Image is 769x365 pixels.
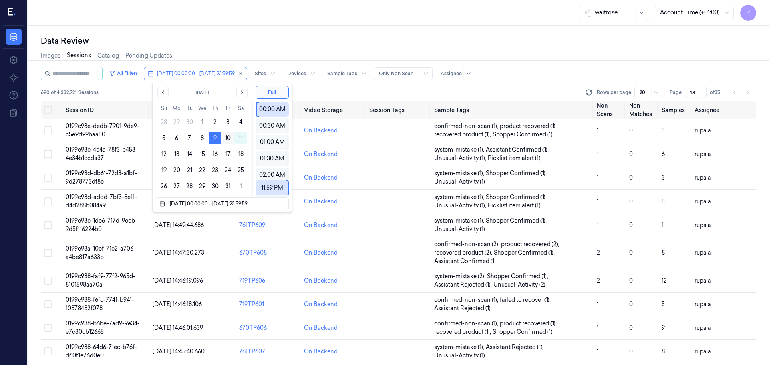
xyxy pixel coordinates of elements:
[434,193,486,201] span: system-mistake (1) ,
[234,148,247,160] button: Saturday, October 18th, 2025
[66,122,139,138] span: 0199c93e-dedb-7901-9de9-c5e9d99baa50
[662,221,664,229] span: 1
[239,221,298,229] div: 761TP609
[44,106,52,114] button: Select all
[434,178,485,186] span: Unusual-Activity (1)
[729,87,753,98] nav: pagination
[434,319,500,328] span: confirmed-non-scan (1) ,
[239,347,298,356] div: 761TP607
[258,118,286,133] div: 00:30 AM
[153,324,203,331] span: [DATE] 14:46:01.639
[256,86,289,99] button: Full
[487,272,550,281] span: Shopper Confirmed (1) ,
[170,148,183,160] button: Monday, October 13th, 2025
[434,272,487,281] span: system-mistake (2) ,
[434,217,486,225] span: system-mistake (1) ,
[41,52,60,60] a: Images
[44,347,52,355] button: Select row
[501,240,561,249] span: product recovered (2) ,
[486,343,545,351] span: Assistant Rejected (1) ,
[97,52,119,60] a: Catalog
[742,87,753,98] button: Go to next page
[183,148,196,160] button: Tuesday, October 14th, 2025
[434,257,496,265] span: Assistant Confirmed (1)
[66,146,138,162] span: 0199c93e-4c4a-78f3-b453-4e34b1ccda37
[695,301,711,308] span: rupa a
[597,127,599,134] span: 1
[209,116,221,128] button: Thursday, October 2nd, 2025
[486,146,550,154] span: Assistant Confirmed (1) ,
[695,174,711,181] span: rupa a
[629,174,633,181] span: 0
[304,197,338,206] div: On Backend
[597,174,599,181] span: 1
[662,198,665,205] span: 5
[597,324,599,331] span: 1
[157,148,170,160] button: Sunday, October 12th, 2025
[662,127,665,134] span: 3
[67,51,91,60] a: Sessions
[66,193,137,209] span: 0199c93d-addd-7bf3-8e11-d4d288b084a9
[66,217,137,233] span: 0199c93c-1de6-717d-9eeb-9d5f116224b0
[170,132,183,144] button: Monday, October 6th, 2025
[234,164,247,176] button: Saturday, October 25th, 2025
[486,217,548,225] span: Shopper Confirmed (1) ,
[221,148,234,160] button: Friday, October 17th, 2025
[304,126,338,135] div: On Backend
[234,132,247,144] button: Today, Saturday, October 11th, 2025
[239,277,298,285] div: 719TP606
[729,87,740,98] button: Go to previous page
[493,130,552,139] span: Shopper Confirmed (1)
[66,170,137,185] span: 0199c93d-db61-72d3-a1bf-9d278773df8c
[434,296,500,304] span: confirmed-non-scan (1) ,
[691,101,756,119] th: Assignee
[234,180,247,193] button: Saturday, November 1st, 2025
[304,300,338,309] div: On Backend
[157,104,170,112] th: Sunday
[106,67,141,80] button: All Filters
[662,277,667,284] span: 12
[209,132,221,144] button: Thursday, October 9th, 2025, selected
[629,150,633,158] span: 0
[740,5,756,21] span: R
[695,277,711,284] span: rupa a
[236,87,248,98] button: Go to the Next Month
[493,328,552,336] span: Shopper Confirmed (1)
[304,249,338,257] div: On Backend
[486,169,548,178] span: Shopper Confirmed (1) ,
[710,89,723,96] span: of 35
[597,150,599,158] span: 1
[44,277,52,285] button: Select row
[149,101,236,119] th: Timestamp (Session)
[434,343,486,351] span: system-mistake (1) ,
[597,249,600,256] span: 2
[500,319,558,328] span: product recovered (1) ,
[153,277,203,284] span: [DATE] 14:46:19.096
[695,221,711,229] span: rupa a
[209,180,221,193] button: Thursday, October 30th, 2025
[44,300,52,308] button: Select row
[125,52,172,60] a: Pending Updates
[366,101,431,119] th: Session Tags
[157,116,170,128] button: Sunday, September 28th, 2025
[695,324,711,331] span: rupa a
[662,324,665,331] span: 9
[44,197,52,205] button: Select row
[259,102,286,117] div: 00:00 AM
[500,122,558,130] span: product recovered (1) ,
[153,301,202,308] span: [DATE] 14:46:18.106
[173,87,232,98] button: [DATE]
[234,116,247,128] button: Saturday, October 4th, 2025
[157,132,170,144] button: Sunday, October 5th, 2025
[662,301,665,308] span: 5
[629,277,633,284] span: 0
[170,104,183,112] th: Monday
[196,104,209,112] th: Wednesday
[66,320,140,335] span: 0199c938-b6be-7ad9-9e34-e7c30cb12665
[695,150,711,158] span: rupa a
[170,180,183,193] button: Monday, October 27th, 2025
[662,348,665,355] span: 8
[304,174,338,182] div: On Backend
[196,148,209,160] button: Wednesday, October 15th, 2025
[304,150,338,158] div: On Backend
